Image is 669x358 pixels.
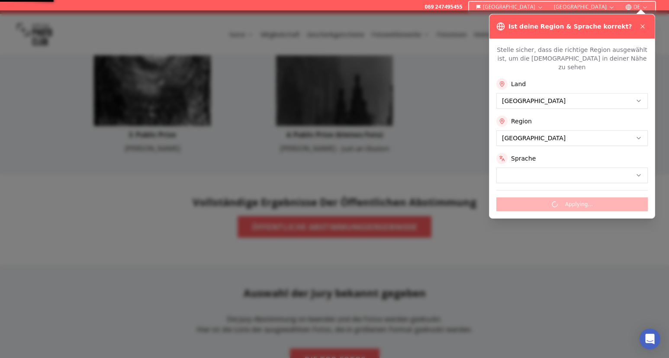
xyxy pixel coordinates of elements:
[473,2,547,12] button: [GEOGRAPHIC_DATA]
[511,154,536,163] label: Sprache
[496,45,648,71] p: Stelle sicher, dass die richtige Region ausgewählt ist, um die [DEMOGRAPHIC_DATA] in deiner Nähe ...
[508,22,632,31] h3: Ist deine Region & Sprache korrekt?
[425,3,462,10] a: 069 247495455
[550,2,618,12] button: [GEOGRAPHIC_DATA]
[640,329,660,349] div: Open Intercom Messenger
[511,117,532,126] label: Region
[511,80,526,88] label: Land
[622,2,652,12] button: DE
